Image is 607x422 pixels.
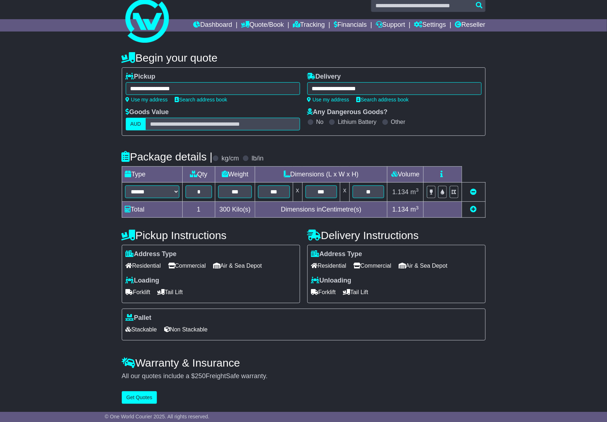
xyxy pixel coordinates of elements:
[392,188,409,196] span: 1.134
[195,372,206,380] span: 250
[221,155,239,163] label: kg/cm
[455,19,485,32] a: Reseller
[311,260,346,271] span: Residential
[122,151,213,163] h4: Package details |
[126,324,157,335] span: Stackable
[164,324,208,335] span: Non Stackable
[470,188,477,196] a: Remove this item
[411,206,419,213] span: m
[311,277,352,285] label: Unloading
[126,97,168,103] a: Use my address
[215,167,255,183] td: Weight
[307,108,388,116] label: Any Dangerous Goods?
[122,202,182,218] td: Total
[307,73,341,81] label: Delivery
[416,205,419,210] sup: 3
[316,118,324,125] label: No
[311,287,336,298] span: Forklift
[126,260,161,271] span: Residential
[411,188,419,196] span: m
[168,260,206,271] span: Commercial
[416,187,419,193] sup: 3
[307,229,486,241] h4: Delivery Instructions
[311,250,362,258] label: Address Type
[126,277,159,285] label: Loading
[241,19,284,32] a: Quote/Book
[215,202,255,218] td: Kilo(s)
[126,314,151,322] label: Pallet
[126,118,146,130] label: AUD
[293,19,325,32] a: Tracking
[158,287,183,298] span: Tail Lift
[354,260,391,271] span: Commercial
[414,19,446,32] a: Settings
[122,167,182,183] td: Type
[357,97,409,103] a: Search address book
[334,19,367,32] a: Financials
[122,372,486,380] div: All our quotes include a $ FreightSafe warranty.
[194,19,232,32] a: Dashboard
[122,391,157,404] button: Get Quotes
[122,229,300,241] h4: Pickup Instructions
[220,206,230,213] span: 300
[122,52,486,64] h4: Begin your quote
[126,287,150,298] span: Forklift
[399,260,448,271] span: Air & Sea Depot
[251,155,263,163] label: lb/in
[175,97,227,103] a: Search address book
[343,287,369,298] span: Tail Lift
[307,97,349,103] a: Use my address
[213,260,262,271] span: Air & Sea Depot
[340,183,349,202] td: x
[293,183,302,202] td: x
[387,167,424,183] td: Volume
[182,167,215,183] td: Qty
[105,414,209,419] span: © One World Courier 2025. All rights reserved.
[126,250,177,258] label: Address Type
[338,118,377,125] label: Lithium Battery
[255,167,387,183] td: Dimensions (L x W x H)
[182,202,215,218] td: 1
[122,357,486,369] h4: Warranty & Insurance
[392,206,409,213] span: 1.134
[126,108,169,116] label: Goods Value
[470,206,477,213] a: Add new item
[376,19,405,32] a: Support
[255,202,387,218] td: Dimensions in Centimetre(s)
[126,73,155,81] label: Pickup
[391,118,406,125] label: Other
